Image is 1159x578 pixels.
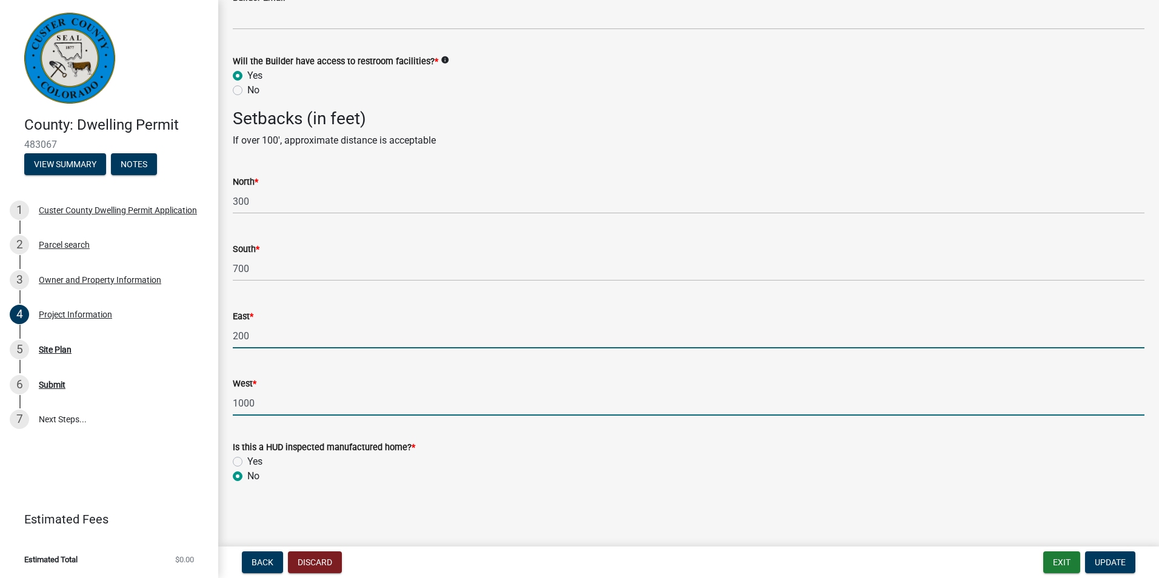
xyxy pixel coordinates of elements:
button: Update [1085,551,1135,573]
h4: County: Dwelling Permit [24,116,209,134]
label: South [233,245,259,254]
span: Update [1095,557,1126,567]
label: No [247,469,259,483]
span: $0.00 [175,556,194,563]
label: West [233,380,256,388]
div: Project Information [39,310,112,319]
div: 4 [10,305,29,324]
span: Estimated Total [24,556,78,563]
div: Submit [39,380,65,389]
div: 1 [10,201,29,220]
div: Parcel search [39,241,90,249]
div: 7 [10,410,29,429]
a: Estimated Fees [10,507,199,531]
label: No [247,83,259,98]
label: Yes [247,454,262,469]
h3: Setbacks (in feet) [233,108,1144,129]
button: Back [242,551,283,573]
div: 3 [10,270,29,290]
wm-modal-confirm: Summary [24,160,106,170]
label: North [233,178,258,187]
div: Custer County Dwelling Permit Application [39,206,197,214]
div: 5 [10,340,29,359]
button: Notes [111,153,157,175]
label: Is this a HUD inspected manufactured home? [233,443,415,452]
div: Owner and Property Information [39,276,161,284]
button: Exit [1043,551,1080,573]
div: Site Plan [39,345,72,354]
span: 483067 [24,139,194,150]
p: If over 100', approximate distance is acceptable [233,133,1144,148]
label: Will the Builder have access to restroom facilities? [233,58,438,66]
div: 2 [10,235,29,254]
label: Yes [247,68,262,83]
span: Back [252,557,273,567]
label: East [233,313,253,321]
div: 6 [10,375,29,394]
button: Discard [288,551,342,573]
i: info [441,56,449,64]
wm-modal-confirm: Notes [111,160,157,170]
img: Custer County, Colorado [24,13,115,104]
button: View Summary [24,153,106,175]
